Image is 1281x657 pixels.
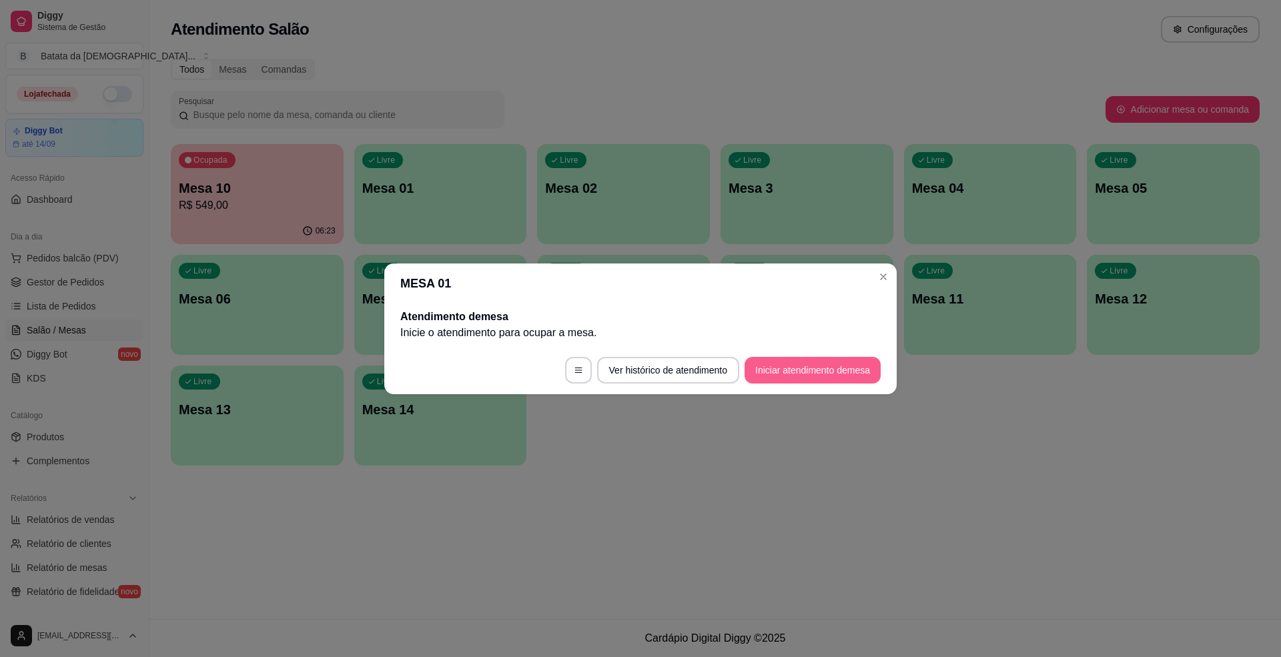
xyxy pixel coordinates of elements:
h2: Atendimento de mesa [400,309,881,325]
button: Close [873,266,894,287]
button: Ver histórico de atendimento [597,357,739,384]
header: MESA 01 [384,263,897,303]
button: Iniciar atendimento demesa [745,357,881,384]
p: Inicie o atendimento para ocupar a mesa . [400,325,881,341]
